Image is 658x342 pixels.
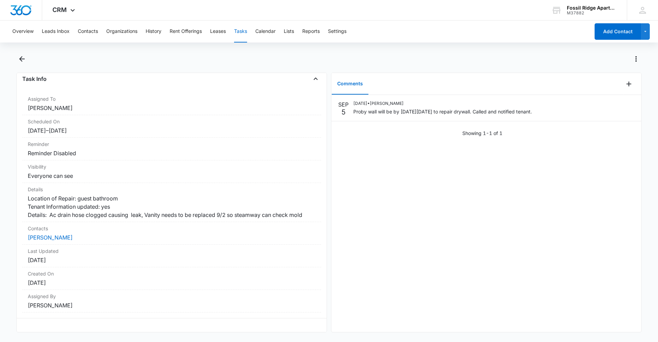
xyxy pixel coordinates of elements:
[28,126,316,135] dd: [DATE] – [DATE]
[28,95,316,102] dt: Assigned To
[22,222,321,245] div: Contacts[PERSON_NAME]
[28,225,316,232] dt: Contacts
[623,78,634,89] button: Add Comment
[12,21,34,42] button: Overview
[22,160,321,183] div: VisibilityEveryone can see
[234,21,247,42] button: Tasks
[332,73,368,95] button: Comments
[22,183,321,222] div: DetailsLocation of Repair: guest bathroom Tenant Information updated: yes Details: Ac drain hose ...
[22,75,47,83] h4: Task Info
[631,53,642,64] button: Actions
[28,186,316,193] dt: Details
[595,23,641,40] button: Add Contact
[106,21,137,42] button: Organizations
[28,256,316,264] dd: [DATE]
[22,93,321,115] div: Assigned To[PERSON_NAME]
[28,118,316,125] dt: Scheduled On
[28,247,316,255] dt: Last Updated
[28,234,73,241] a: [PERSON_NAME]
[567,5,617,11] div: account name
[310,73,321,84] button: Close
[567,11,617,15] div: account id
[28,270,316,277] dt: Created On
[338,100,349,109] p: SEP
[28,141,316,148] dt: Reminder
[353,100,532,107] p: [DATE] • [PERSON_NAME]
[42,21,70,42] button: Leads Inbox
[28,104,316,112] dd: [PERSON_NAME]
[210,21,226,42] button: Leases
[28,172,316,180] dd: Everyone can see
[22,138,321,160] div: ReminderReminder Disabled
[170,21,202,42] button: Rent Offerings
[22,267,321,290] div: Created On[DATE]
[22,245,321,267] div: Last Updated[DATE]
[16,53,27,64] button: Back
[328,21,346,42] button: Settings
[78,21,98,42] button: Contacts
[28,301,316,309] dd: [PERSON_NAME]
[302,21,320,42] button: Reports
[28,194,316,219] dd: Location of Repair: guest bathroom Tenant Information updated: yes Details: Ac drain hose clogged...
[28,279,316,287] dd: [DATE]
[255,21,276,42] button: Calendar
[284,21,294,42] button: Lists
[28,293,316,300] dt: Assigned By
[341,109,346,115] p: 5
[28,163,316,170] dt: Visibility
[462,130,502,137] p: Showing 1-1 of 1
[52,6,67,13] span: CRM
[146,21,161,42] button: History
[22,115,321,138] div: Scheduled On[DATE]–[DATE]
[22,290,321,313] div: Assigned By[PERSON_NAME]
[353,108,532,115] p: Proby wall will be by [DATE][DATE] to repair drywall. Called and notified tenant.
[28,149,316,157] dd: Reminder Disabled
